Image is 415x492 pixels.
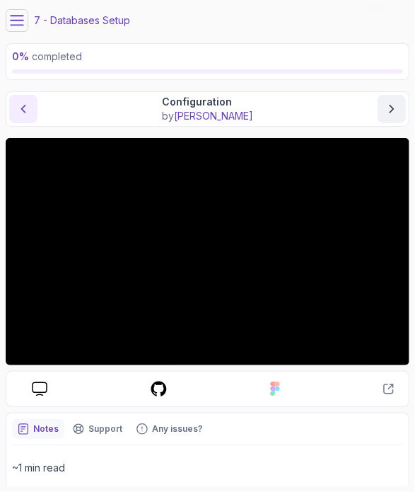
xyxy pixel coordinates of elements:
[152,423,203,435] p: Any issues?
[33,423,59,435] p: Notes
[174,110,253,122] span: [PERSON_NAME]
[12,419,64,439] button: notes button
[162,95,253,109] p: Configuration
[67,419,128,439] button: Support button
[12,50,82,62] span: completed
[6,138,409,365] iframe: 2 - Configuration
[162,109,253,123] p: by
[88,423,122,435] p: Support
[131,419,209,439] button: Feedback button
[34,13,130,28] p: 7 - Databases Setup
[12,50,29,62] span: 0 %
[12,459,403,476] p: ~1 min read
[378,95,406,123] button: next content
[139,380,179,398] a: course repo
[21,382,59,396] a: course slides
[9,95,37,123] button: previous content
